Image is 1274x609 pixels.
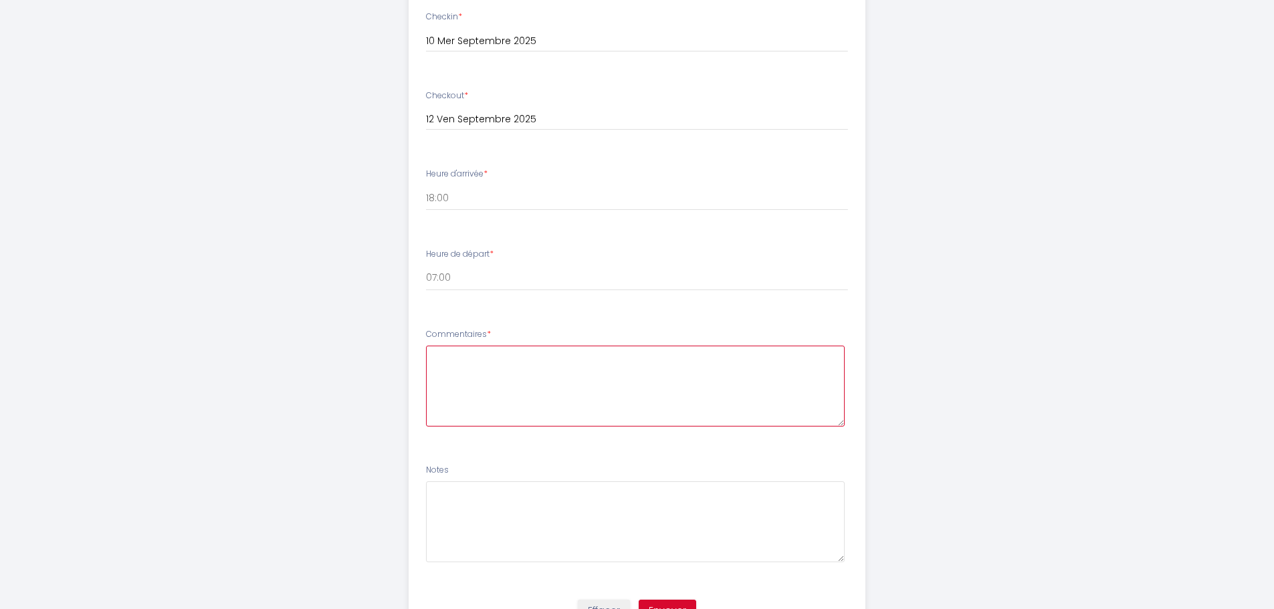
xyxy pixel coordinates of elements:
[426,90,468,102] label: Checkout
[426,168,488,180] label: Heure d'arrivée
[426,464,449,477] label: Notes
[426,328,491,341] label: Commentaires
[426,11,462,23] label: Checkin
[426,248,494,261] label: Heure de départ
